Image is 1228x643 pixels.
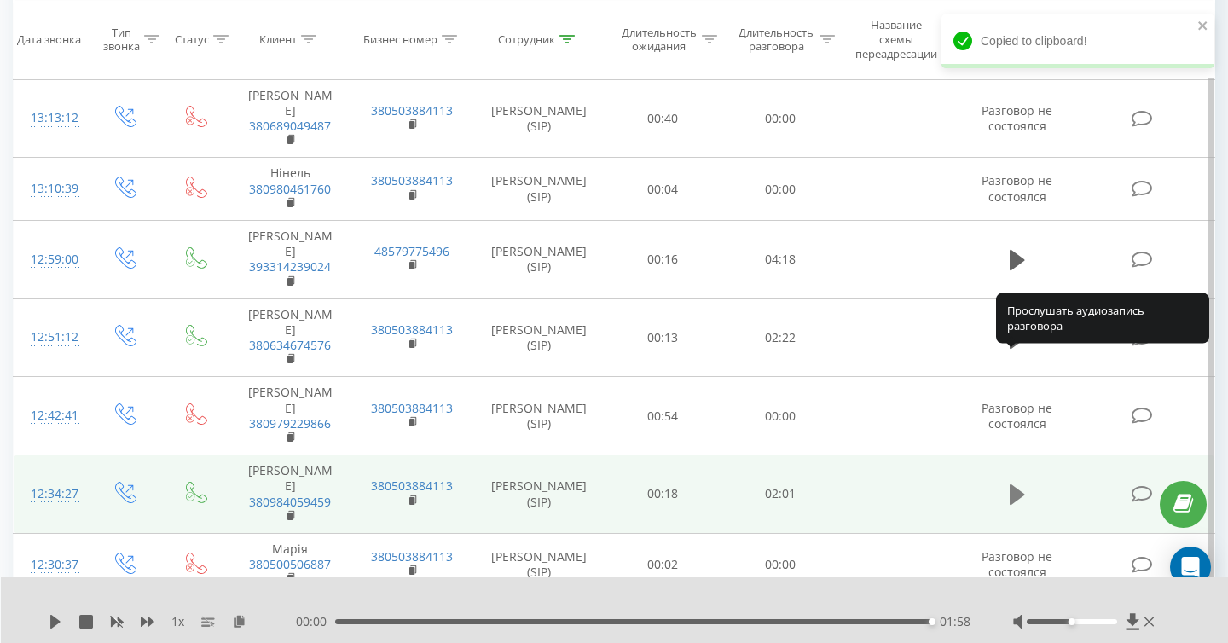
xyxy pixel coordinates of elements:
[473,455,605,534] td: [PERSON_NAME] (SIP)
[229,533,351,596] td: Марія
[229,455,351,534] td: [PERSON_NAME]
[363,32,437,47] div: Бизнес номер
[371,548,453,565] a: 380503884113
[374,243,449,259] a: 48579775496
[473,79,605,158] td: [PERSON_NAME] (SIP)
[721,220,839,298] td: 04:18
[854,18,937,61] div: Название схемы переадресации
[1170,547,1211,588] div: Open Intercom Messenger
[171,613,184,630] span: 1 x
[982,172,1052,204] span: Разговор не состоялся
[249,258,331,275] a: 393314239024
[721,533,839,596] td: 00:00
[620,25,698,54] div: Длительность ожидания
[605,377,722,455] td: 00:54
[940,613,970,630] span: 01:58
[721,455,839,534] td: 02:01
[103,25,140,54] div: Тип звонка
[229,377,351,455] td: [PERSON_NAME]
[721,158,839,221] td: 00:00
[929,618,935,625] div: Accessibility label
[229,158,351,221] td: Нінель
[371,400,453,416] a: 380503884113
[371,478,453,494] a: 380503884113
[296,613,335,630] span: 00:00
[1069,618,1075,625] div: Accessibility label
[605,220,722,298] td: 00:16
[721,79,839,158] td: 00:00
[605,533,722,596] td: 00:02
[605,79,722,158] td: 00:40
[229,79,351,158] td: [PERSON_NAME]
[721,377,839,455] td: 00:00
[605,158,722,221] td: 00:04
[473,377,605,455] td: [PERSON_NAME] (SIP)
[229,220,351,298] td: [PERSON_NAME]
[31,243,72,276] div: 12:59:00
[175,32,209,47] div: Статус
[249,337,331,353] a: 380634674576
[31,172,72,206] div: 13:10:39
[229,298,351,377] td: [PERSON_NAME]
[996,293,1209,343] div: Прослушать аудиозапись разговора
[259,32,297,47] div: Клиент
[371,321,453,338] a: 380503884113
[498,32,555,47] div: Сотрудник
[31,548,72,582] div: 12:30:37
[31,399,72,432] div: 12:42:41
[982,400,1052,432] span: Разговор не состоялся
[605,298,722,377] td: 00:13
[371,102,453,119] a: 380503884113
[473,220,605,298] td: [PERSON_NAME] (SIP)
[941,14,1214,68] div: Copied to clipboard!
[249,494,331,510] a: 380984059459
[737,25,815,54] div: Длительность разговора
[982,102,1052,134] span: Разговор не состоялся
[249,556,331,572] a: 380500506887
[31,101,72,135] div: 13:13:12
[473,298,605,377] td: [PERSON_NAME] (SIP)
[31,478,72,511] div: 12:34:27
[473,533,605,596] td: [PERSON_NAME] (SIP)
[721,298,839,377] td: 02:22
[473,158,605,221] td: [PERSON_NAME] (SIP)
[249,415,331,432] a: 380979229866
[982,548,1052,580] span: Разговор не состоялся
[17,32,81,47] div: Дата звонка
[249,118,331,134] a: 380689049487
[1197,19,1209,35] button: close
[31,321,72,354] div: 12:51:12
[605,455,722,534] td: 00:18
[249,181,331,197] a: 380980461760
[371,172,453,188] a: 380503884113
